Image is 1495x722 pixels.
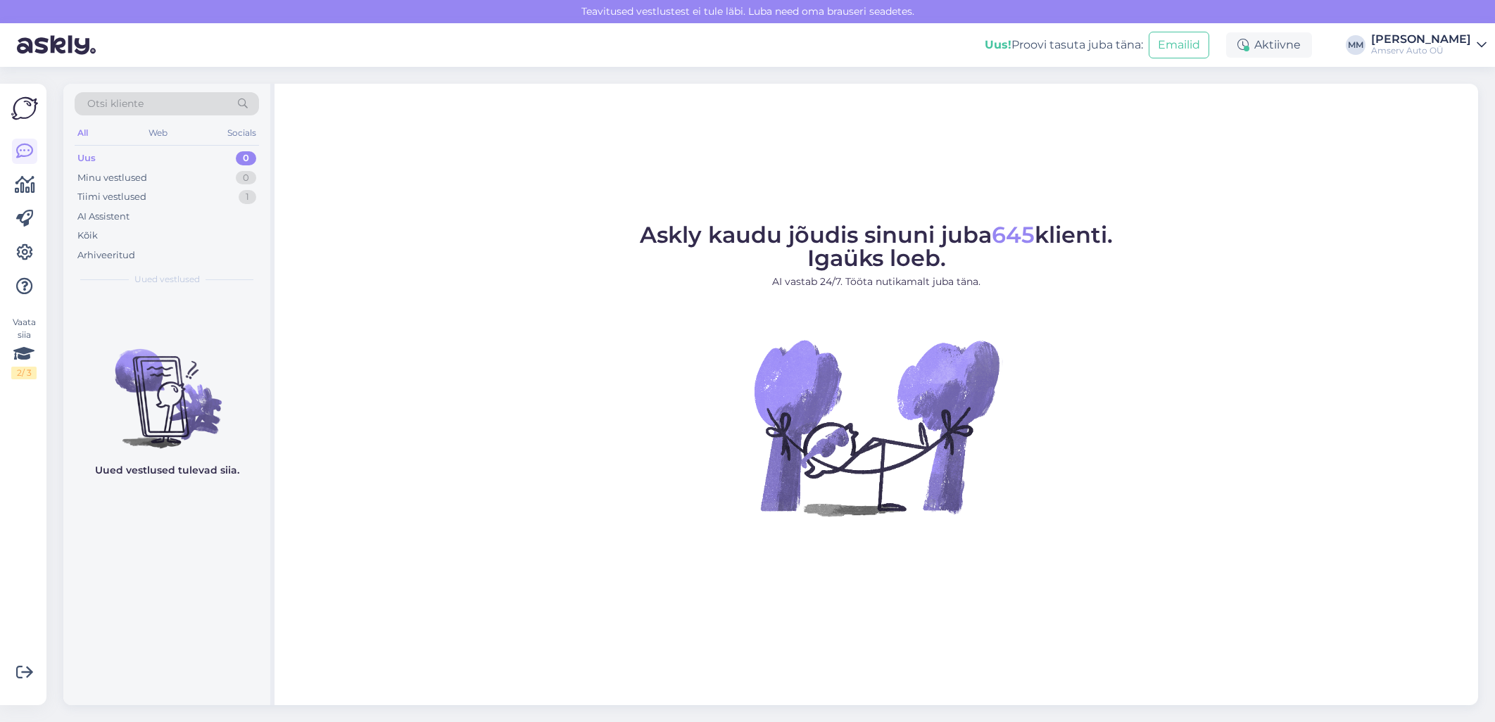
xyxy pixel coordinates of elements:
span: 645 [992,221,1035,248]
div: Socials [225,124,259,142]
button: Emailid [1149,32,1209,58]
p: AI vastab 24/7. Tööta nutikamalt juba täna. [640,274,1113,289]
div: Web [146,124,170,142]
p: Uued vestlused tulevad siia. [95,463,239,478]
div: Uus [77,151,96,165]
div: Amserv Auto OÜ [1371,45,1471,56]
div: 2 / 3 [11,367,37,379]
div: 0 [236,151,256,165]
div: AI Assistent [77,210,130,224]
div: Kõik [77,229,98,243]
a: [PERSON_NAME]Amserv Auto OÜ [1371,34,1487,56]
div: Proovi tasuta juba täna: [985,37,1143,53]
b: Uus! [985,38,1011,51]
img: No chats [63,324,270,450]
div: Aktiivne [1226,32,1312,58]
span: Uued vestlused [134,273,200,286]
span: Askly kaudu jõudis sinuni juba klienti. Igaüks loeb. [640,221,1113,272]
div: 0 [236,171,256,185]
span: Otsi kliente [87,96,144,111]
div: MM [1346,35,1365,55]
img: No Chat active [750,300,1003,554]
div: Minu vestlused [77,171,147,185]
div: All [75,124,91,142]
div: Vaata siia [11,316,37,379]
div: Arhiveeritud [77,248,135,262]
div: [PERSON_NAME] [1371,34,1471,45]
div: Tiimi vestlused [77,190,146,204]
div: 1 [239,190,256,204]
img: Askly Logo [11,95,38,122]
